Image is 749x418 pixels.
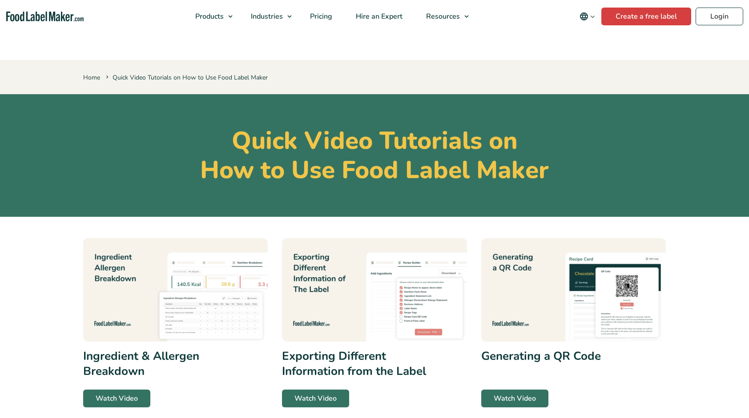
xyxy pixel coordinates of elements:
a: Food Label Maker homepage [6,12,84,22]
a: Watch Video [83,390,150,407]
a: Login [696,8,743,25]
a: Home [83,73,100,82]
a: Create a free label [601,8,691,25]
span: Hire an Expert [353,12,403,21]
h3: Exporting Different Information from the Label [282,349,439,379]
span: Industries [248,12,284,21]
a: Watch Video [282,390,349,407]
h1: Quick Video Tutorials on How to Use Food Label Maker [83,126,666,185]
a: Watch Video [481,390,548,407]
h3: Generating a QR Code [481,349,638,364]
span: Quick Video Tutorials on How to Use Food Label Maker [104,73,268,82]
span: Pricing [307,12,333,21]
span: Resources [423,12,461,21]
h3: Ingredient & Allergen Breakdown [83,349,240,379]
span: Products [193,12,225,21]
button: Change language [573,8,601,25]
